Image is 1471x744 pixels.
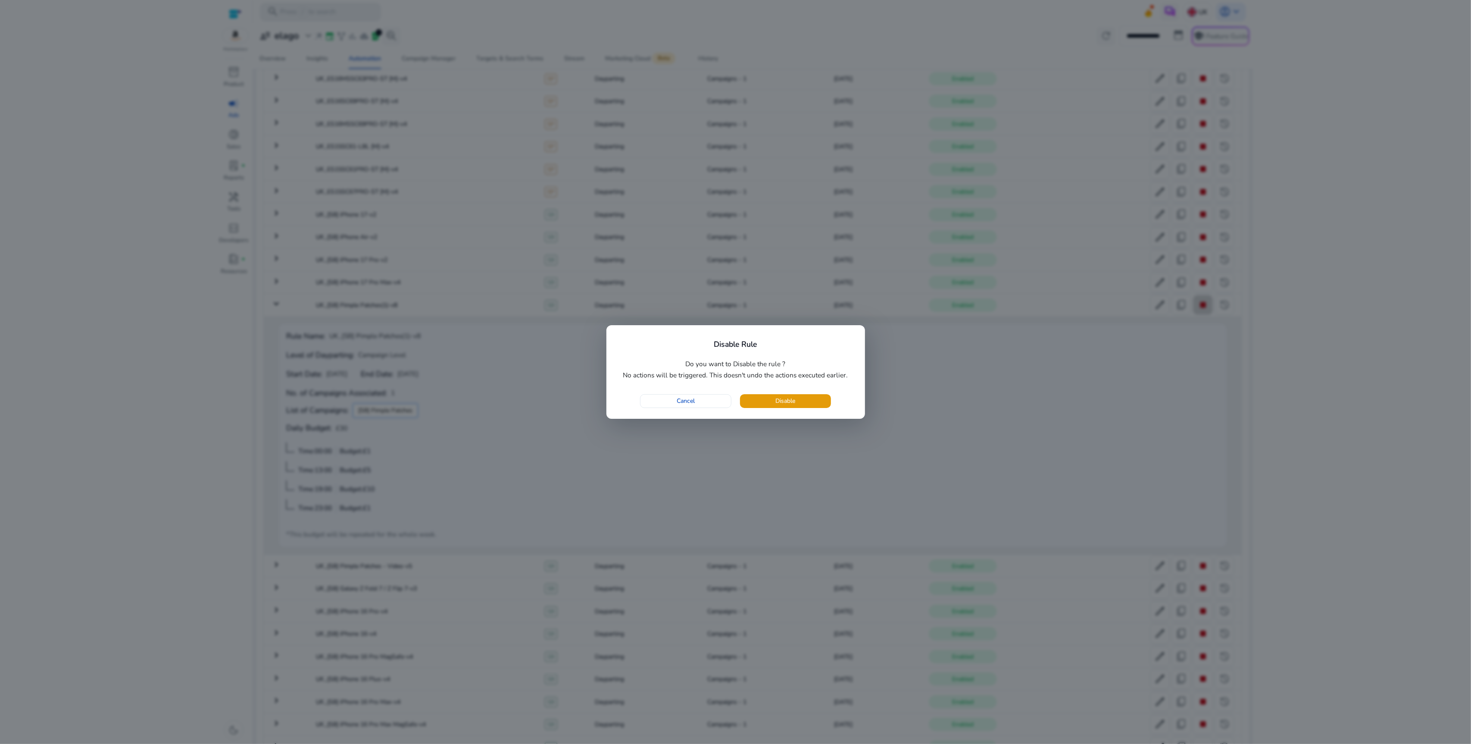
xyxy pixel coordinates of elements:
p: Do you want to Disable the rule ? No actions will be triggered. This doesn't undo the actions exe... [617,358,854,381]
h4: Disable Rule [714,340,757,349]
button: Cancel [640,394,731,408]
span: Cancel [677,396,695,405]
span: Disable [775,396,795,405]
button: Disable [740,394,831,408]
